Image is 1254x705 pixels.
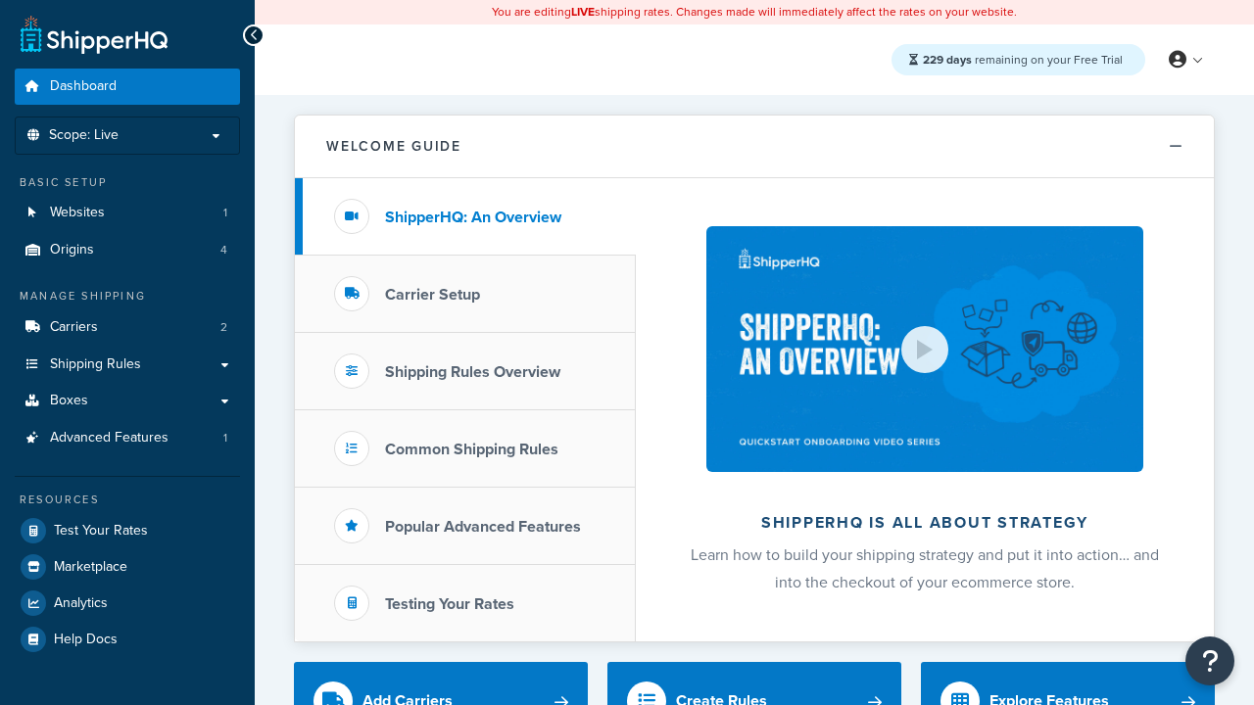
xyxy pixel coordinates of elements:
[54,595,108,612] span: Analytics
[385,286,480,304] h3: Carrier Setup
[15,195,240,231] li: Websites
[923,51,972,69] strong: 229 days
[50,319,98,336] span: Carriers
[15,420,240,456] a: Advanced Features1
[50,393,88,409] span: Boxes
[326,139,461,154] h2: Welcome Guide
[220,319,227,336] span: 2
[15,549,240,585] a: Marketplace
[50,78,117,95] span: Dashboard
[385,441,558,458] h3: Common Shipping Rules
[15,492,240,508] div: Resources
[15,309,240,346] li: Carriers
[15,174,240,191] div: Basic Setup
[15,309,240,346] a: Carriers2
[706,226,1143,472] img: ShipperHQ is all about strategy
[295,116,1214,178] button: Welcome Guide
[15,232,240,268] a: Origins4
[50,356,141,373] span: Shipping Rules
[223,205,227,221] span: 1
[15,288,240,305] div: Manage Shipping
[385,363,560,381] h3: Shipping Rules Overview
[1185,636,1234,685] button: Open Resource Center
[220,242,227,258] span: 4
[385,518,581,536] h3: Popular Advanced Features
[923,51,1123,69] span: remaining on your Free Trial
[385,595,514,613] h3: Testing Your Rates
[15,420,240,456] li: Advanced Features
[571,3,595,21] b: LIVE
[50,430,169,446] span: Advanced Features
[15,195,240,231] a: Websites1
[223,430,227,446] span: 1
[49,127,119,144] span: Scope: Live
[50,242,94,258] span: Origins
[15,586,240,621] a: Analytics
[691,543,1159,593] span: Learn how to build your shipping strategy and put it into action… and into the checkout of your e...
[54,523,148,540] span: Test Your Rates
[688,514,1162,532] h2: ShipperHQ is all about strategy
[15,383,240,419] a: Boxes
[15,347,240,383] a: Shipping Rules
[54,559,127,576] span: Marketplace
[54,632,118,648] span: Help Docs
[385,209,561,226] h3: ShipperHQ: An Overview
[15,69,240,105] a: Dashboard
[50,205,105,221] span: Websites
[15,622,240,657] a: Help Docs
[15,232,240,268] li: Origins
[15,513,240,548] a: Test Your Rates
